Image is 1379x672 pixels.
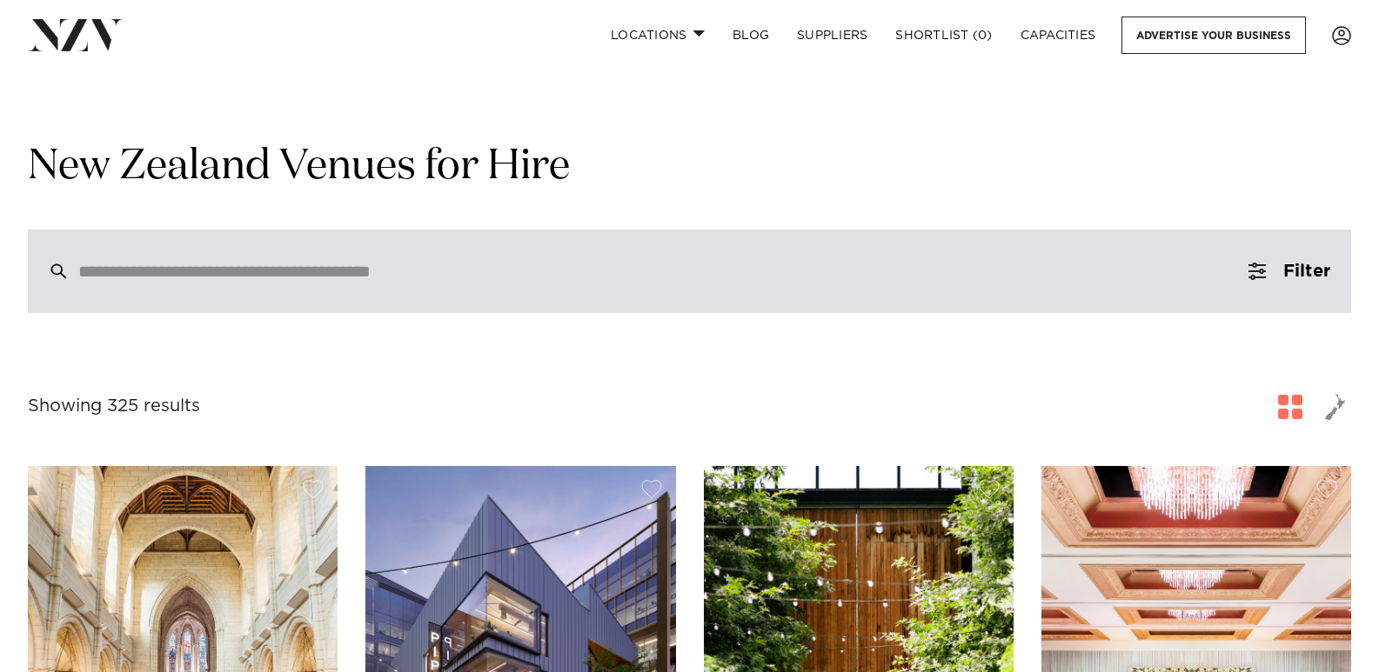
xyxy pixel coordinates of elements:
[1283,263,1330,280] span: Filter
[597,17,719,54] a: Locations
[1007,17,1110,54] a: Capacities
[783,17,881,54] a: SUPPLIERS
[881,17,1006,54] a: Shortlist (0)
[28,140,1351,195] h1: New Zealand Venues for Hire
[28,393,200,420] div: Showing 325 results
[719,17,783,54] a: BLOG
[1121,17,1306,54] a: Advertise your business
[1228,230,1351,313] button: Filter
[28,19,123,50] img: nzv-logo.png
